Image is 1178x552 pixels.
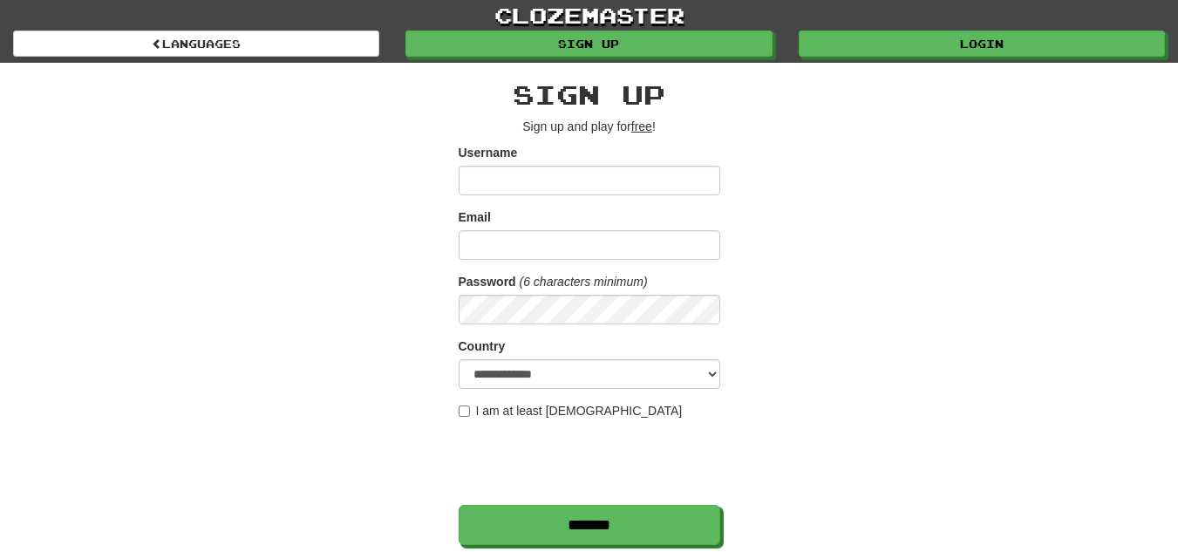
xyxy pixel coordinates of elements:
input: I am at least [DEMOGRAPHIC_DATA] [459,405,470,417]
label: I am at least [DEMOGRAPHIC_DATA] [459,402,683,419]
a: Login [799,31,1165,57]
u: free [631,119,652,133]
em: (6 characters minimum) [520,275,648,289]
label: Password [459,273,516,290]
h2: Sign up [459,80,720,109]
label: Username [459,144,518,161]
a: Languages [13,31,379,57]
iframe: reCAPTCHA [459,428,724,496]
label: Country [459,337,506,355]
label: Email [459,208,491,226]
a: Sign up [405,31,772,57]
p: Sign up and play for ! [459,118,720,135]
